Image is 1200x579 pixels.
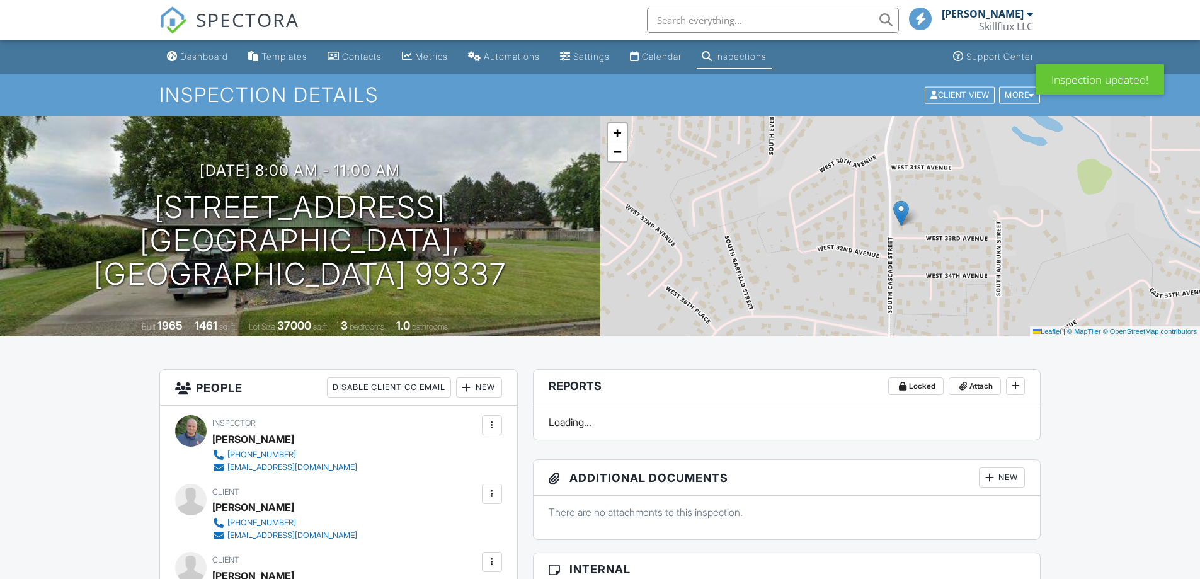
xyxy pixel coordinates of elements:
a: Contacts [323,45,387,69]
div: [EMAIL_ADDRESS][DOMAIN_NAME] [227,462,357,473]
a: Inspections [697,45,772,69]
div: 1461 [195,319,217,332]
span: bedrooms [350,322,384,331]
div: Client View [925,86,995,103]
div: [PHONE_NUMBER] [227,450,296,460]
div: [EMAIL_ADDRESS][DOMAIN_NAME] [227,530,357,541]
div: 1.0 [396,319,410,332]
a: © MapTiler [1067,328,1101,335]
span: Inspector [212,418,256,428]
a: Templates [243,45,312,69]
a: Settings [555,45,615,69]
a: Support Center [948,45,1039,69]
a: Metrics [397,45,453,69]
div: Inspections [715,51,767,62]
a: [PHONE_NUMBER] [212,449,357,461]
div: Templates [261,51,307,62]
div: Dashboard [180,51,228,62]
a: Zoom in [608,123,627,142]
a: Dashboard [162,45,233,69]
div: New [979,467,1025,488]
span: Built [142,322,156,331]
span: sq.ft. [313,322,329,331]
span: bathrooms [412,322,448,331]
span: + [613,125,621,140]
div: Automations [484,51,540,62]
div: Contacts [342,51,382,62]
div: New [456,377,502,398]
span: | [1063,328,1065,335]
div: 3 [341,319,348,332]
a: [EMAIL_ADDRESS][DOMAIN_NAME] [212,461,357,474]
div: More [999,86,1040,103]
h3: [DATE] 8:00 am - 11:00 am [200,162,400,179]
div: Inspection updated! [1036,64,1164,95]
a: Client View [923,89,998,99]
a: SPECTORA [159,17,299,43]
span: Client [212,487,239,496]
div: Metrics [415,51,448,62]
a: Leaflet [1033,328,1061,335]
img: Marker [893,200,909,226]
a: Calendar [625,45,687,69]
a: [EMAIL_ADDRESS][DOMAIN_NAME] [212,529,357,542]
span: SPECTORA [196,6,299,33]
img: The Best Home Inspection Software - Spectora [159,6,187,34]
div: Skillflux LLC [979,20,1033,33]
div: [PERSON_NAME] [942,8,1024,20]
div: [PERSON_NAME] [212,430,294,449]
a: [PHONE_NUMBER] [212,517,357,529]
div: [PHONE_NUMBER] [227,518,296,528]
input: Search everything... [647,8,899,33]
h1: Inspection Details [159,84,1041,106]
div: Disable Client CC Email [327,377,451,398]
div: Settings [573,51,610,62]
span: sq. ft. [219,322,237,331]
div: 1965 [157,319,183,332]
div: Support Center [966,51,1034,62]
a: Automations (Basic) [463,45,545,69]
p: There are no attachments to this inspection. [549,505,1026,519]
a: © OpenStreetMap contributors [1103,328,1197,335]
a: Zoom out [608,142,627,161]
h3: Additional Documents [534,460,1041,496]
div: 37000 [277,319,311,332]
span: Client [212,555,239,565]
div: Calendar [642,51,682,62]
h1: [STREET_ADDRESS] [GEOGRAPHIC_DATA], [GEOGRAPHIC_DATA] 99337 [20,191,580,290]
div: [PERSON_NAME] [212,498,294,517]
span: Lot Size [249,322,275,331]
h3: People [160,370,517,406]
span: − [613,144,621,159]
